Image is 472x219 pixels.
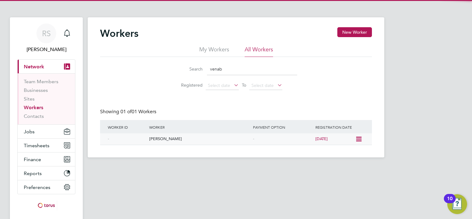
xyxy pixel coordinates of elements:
[251,83,274,88] span: Select date
[447,199,453,207] div: 10
[17,200,75,210] a: Go to home page
[207,63,297,75] input: Name, email or phone number
[148,120,251,134] div: Worker
[24,96,35,102] a: Sites
[337,27,372,37] button: New Worker
[24,184,50,190] span: Preferences
[447,194,467,214] button: Open Resource Center, 10 new notifications
[100,27,138,40] h2: Workers
[251,133,314,145] div: -
[18,73,75,124] div: Network
[251,120,314,134] div: Payment Option
[120,109,156,115] span: 01 Workers
[36,200,57,210] img: torus-logo-retina.png
[106,120,148,134] div: Worker ID
[24,64,44,70] span: Network
[24,143,49,148] span: Timesheets
[18,60,75,73] button: Network
[18,139,75,152] button: Timesheets
[24,105,43,110] a: Workers
[18,152,75,166] button: Finance
[208,83,230,88] span: Select date
[148,133,251,145] div: [PERSON_NAME]
[24,79,58,84] a: Team Members
[18,125,75,138] button: Jobs
[18,180,75,194] button: Preferences
[120,109,132,115] span: 01 of
[106,133,355,138] a: -[PERSON_NAME]-[DATE]
[24,170,42,176] span: Reports
[240,81,248,89] span: To
[24,157,41,162] span: Finance
[245,46,273,57] li: All Workers
[100,109,158,115] div: Showing
[106,133,148,145] div: -
[199,46,229,57] li: My Workers
[24,113,44,119] a: Contacts
[17,24,75,53] a: RS[PERSON_NAME]
[24,87,48,93] a: Businesses
[175,82,203,88] label: Registered
[314,120,366,134] div: Registration Date
[175,66,203,72] label: Search
[315,136,328,141] span: [DATE]
[17,46,75,53] span: Ryan Scott
[42,29,51,37] span: RS
[18,166,75,180] button: Reports
[24,129,35,135] span: Jobs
